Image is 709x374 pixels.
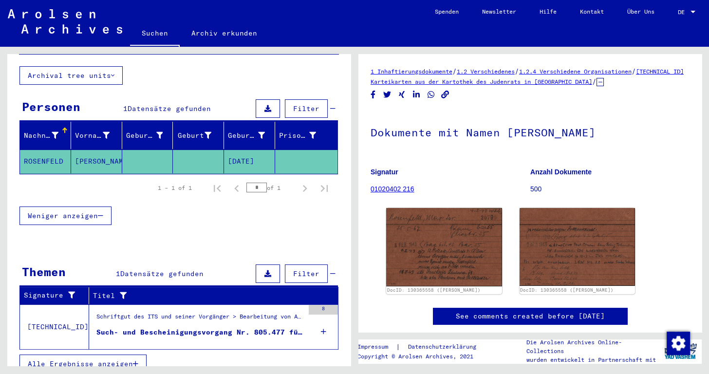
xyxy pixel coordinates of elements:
a: 1 Inhaftierungsdokumente [371,68,452,75]
span: Filter [293,104,319,113]
div: Geburtsdatum [228,131,265,141]
button: Filter [285,99,328,118]
span: / [452,67,457,75]
a: See comments created before [DATE] [456,311,605,321]
mat-cell: [PERSON_NAME] [71,150,122,173]
span: / [632,67,636,75]
img: Arolsen_neg.svg [8,9,122,34]
div: Titel [93,288,329,303]
img: Zustimmung ändern [667,332,690,355]
a: DocID: 130365558 ([PERSON_NAME]) [520,287,614,293]
div: Such- und Bescheinigungsvorgang Nr. 805.477 für [PERSON_NAME] geboren [DEMOGRAPHIC_DATA] [96,327,304,337]
mat-header-cell: Geburtsdatum [224,122,275,149]
div: Nachname [24,128,71,143]
span: Datensätze gefunden [120,269,204,278]
p: Copyright © Arolsen Archives, 2021 [357,352,488,361]
div: Vorname [75,128,122,143]
button: Previous page [227,178,246,198]
div: Geburtsname [126,131,163,141]
button: First page [207,178,227,198]
span: Filter [293,269,319,278]
div: Signature [24,290,81,300]
button: Share on WhatsApp [426,89,436,101]
span: DE [678,9,689,16]
div: Prisoner # [279,128,328,143]
div: of 1 [246,183,295,192]
h1: Dokumente mit Namen [PERSON_NAME] [371,110,690,153]
a: 1.2 Verschiedenes [457,68,515,75]
span: Alle Ergebnisse anzeigen [28,359,133,368]
div: Zustimmung ändern [666,331,690,355]
div: 1 – 1 of 1 [158,184,192,192]
div: 8 [309,305,338,315]
a: DocID: 130365558 ([PERSON_NAME]) [387,287,481,293]
div: Geburtsdatum [228,128,277,143]
button: Archival tree units [19,66,123,85]
div: Schriftgut des ITS und seiner Vorgänger > Bearbeitung von Anfragen > Fallbezogene [MEDICAL_DATA] ... [96,312,304,326]
a: Archiv erkunden [180,21,269,45]
mat-header-cell: Prisoner # [275,122,337,149]
div: Signature [24,288,91,303]
mat-cell: [DATE] [224,150,275,173]
a: 1.2.4 Verschiedene Organisationen [519,68,632,75]
img: 002.jpg [520,208,635,285]
a: 01020402 216 [371,185,414,193]
button: Alle Ergebnisse anzeigen [19,355,147,373]
button: Share on Facebook [368,89,378,101]
button: Weniger anzeigen [19,206,112,225]
mat-header-cell: Vorname [71,122,122,149]
div: Prisoner # [279,131,316,141]
p: wurden entwickelt in Partnerschaft mit [526,355,659,364]
div: Vorname [75,131,110,141]
div: Geburtsname [126,128,175,143]
b: Signatur [371,168,398,176]
button: Next page [295,178,315,198]
a: Suchen [130,21,180,47]
mat-header-cell: Geburt‏ [173,122,224,149]
mat-header-cell: Nachname [20,122,71,149]
mat-cell: ROSENFELD [20,150,71,173]
span: Datensätze gefunden [128,104,211,113]
span: / [515,67,519,75]
a: Impressum [357,342,396,352]
span: / [592,77,597,86]
div: Titel [93,291,319,301]
button: Share on Twitter [382,89,392,101]
div: Geburt‏ [177,131,211,141]
button: Share on Xing [397,89,407,101]
button: Last page [315,178,334,198]
button: Filter [285,264,328,283]
span: 1 [123,104,128,113]
p: 500 [530,184,690,194]
mat-header-cell: Geburtsname [122,122,173,149]
div: Nachname [24,131,58,141]
p: Die Arolsen Archives Online-Collections [526,338,659,355]
div: Themen [22,263,66,280]
div: | [357,342,488,352]
img: 001.jpg [386,208,502,286]
button: Share on LinkedIn [411,89,422,101]
img: yv_logo.png [662,339,699,363]
td: [TECHNICAL_ID] [20,304,89,349]
a: Datenschutzerklärung [400,342,488,352]
b: Anzahl Dokumente [530,168,592,176]
span: Weniger anzeigen [28,211,98,220]
span: 1 [116,269,120,278]
div: Personen [22,98,80,115]
div: Geburt‏ [177,128,224,143]
button: Copy link [440,89,450,101]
